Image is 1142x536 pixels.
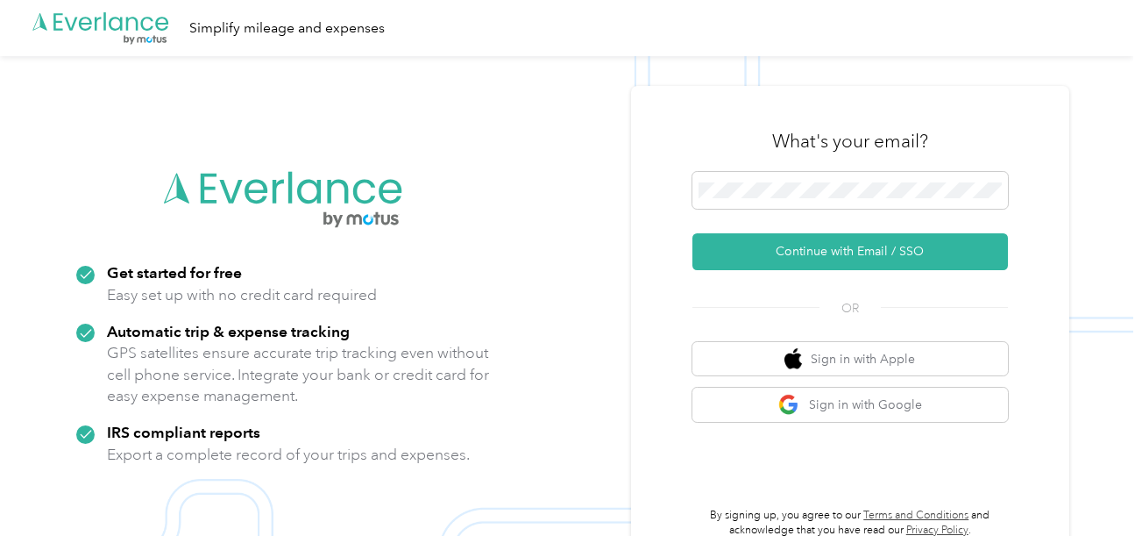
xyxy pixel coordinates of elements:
[107,322,350,340] strong: Automatic trip & expense tracking
[692,388,1008,422] button: google logoSign in with Google
[107,342,490,407] p: GPS satellites ensure accurate trip tracking even without cell phone service. Integrate your bank...
[107,444,470,466] p: Export a complete record of your trips and expenses.
[819,299,881,318] span: OR
[772,129,928,154] h3: What's your email?
[692,233,1008,270] button: Continue with Email / SSO
[692,342,1008,376] button: apple logoSign in with Apple
[107,263,242,282] strong: Get started for free
[784,348,802,370] img: apple logo
[863,509,968,522] a: Terms and Conditions
[189,18,385,39] div: Simplify mileage and expenses
[778,394,800,416] img: google logo
[107,423,260,441] strong: IRS compliant reports
[1044,438,1142,536] iframe: Everlance-gr Chat Button Frame
[107,284,377,306] p: Easy set up with no credit card required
